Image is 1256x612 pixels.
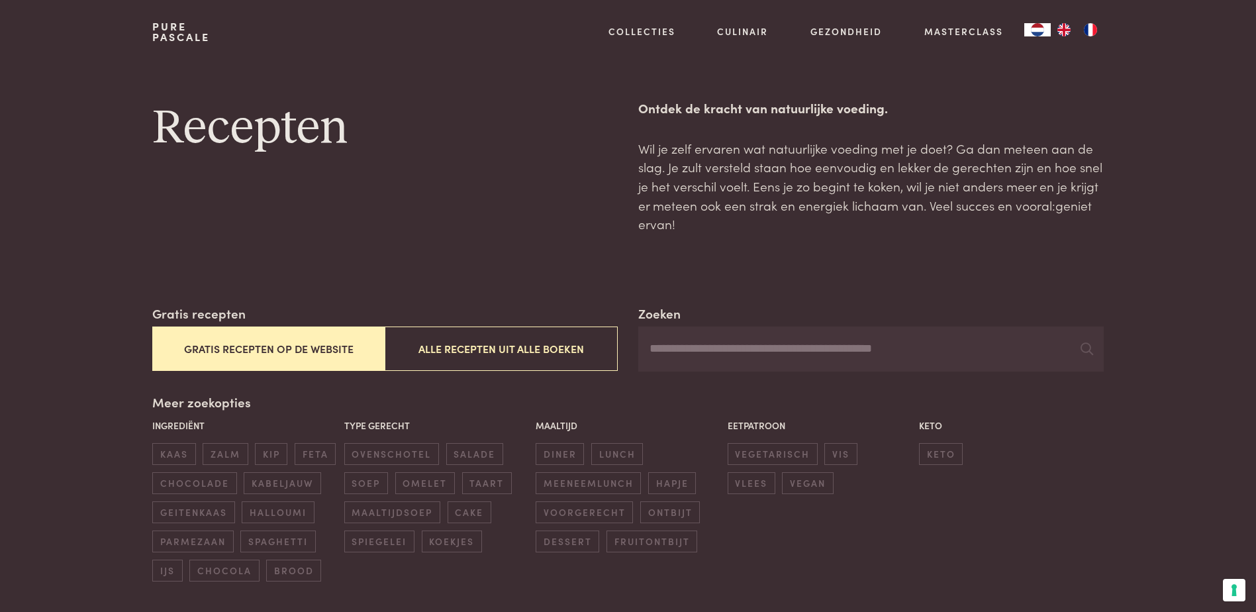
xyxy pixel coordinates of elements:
p: Ingrediënt [152,419,337,433]
span: dessert [536,531,599,552]
span: salade [446,443,503,465]
ul: Language list [1051,23,1104,36]
a: NL [1024,23,1051,36]
a: Gezondheid [810,25,882,38]
p: Wil je zelf ervaren wat natuurlijke voeding met je doet? Ga dan meteen aan de slag. Je zult verst... [638,139,1103,234]
span: fruitontbijt [606,531,697,552]
span: parmezaan [152,531,233,552]
span: ijs [152,560,182,582]
a: EN [1051,23,1077,36]
a: Culinair [717,25,768,38]
span: kaas [152,443,195,465]
button: Gratis recepten op de website [152,327,385,371]
p: Type gerecht [344,419,529,433]
a: PurePascale [152,21,210,42]
span: chocolade [152,472,236,494]
span: zalm [203,443,248,465]
span: vegetarisch [728,443,818,465]
span: feta [295,443,336,465]
button: Alle recepten uit alle boeken [385,327,617,371]
span: halloumi [242,501,314,523]
span: geitenkaas [152,501,234,523]
span: maaltijdsoep [344,501,440,523]
span: ontbijt [640,501,700,523]
span: lunch [591,443,643,465]
a: Collecties [608,25,675,38]
a: FR [1077,23,1104,36]
label: Zoeken [638,304,681,323]
span: omelet [395,472,455,494]
span: brood [266,560,321,582]
span: spaghetti [240,531,315,552]
span: keto [919,443,963,465]
span: vegan [782,472,833,494]
strong: Ontdek de kracht van natuurlijke voeding. [638,99,888,117]
span: ovenschotel [344,443,439,465]
span: cake [448,501,491,523]
p: Eetpatroon [728,419,912,433]
span: koekjes [422,531,482,552]
span: chocola [189,560,259,582]
span: kip [255,443,287,465]
span: hapje [648,472,696,494]
p: Keto [919,419,1104,433]
aside: Language selected: Nederlands [1024,23,1104,36]
span: kabeljauw [244,472,320,494]
span: spiegelei [344,531,414,552]
span: diner [536,443,584,465]
div: Language [1024,23,1051,36]
button: Uw voorkeuren voor toestemming voor trackingtechnologieën [1223,579,1245,601]
span: vlees [728,472,775,494]
label: Gratis recepten [152,304,246,323]
span: vis [824,443,857,465]
p: Maaltijd [536,419,720,433]
span: soep [344,472,388,494]
span: meeneemlunch [536,472,641,494]
a: Masterclass [924,25,1003,38]
span: voorgerecht [536,501,633,523]
h1: Recepten [152,99,617,158]
span: taart [462,472,512,494]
